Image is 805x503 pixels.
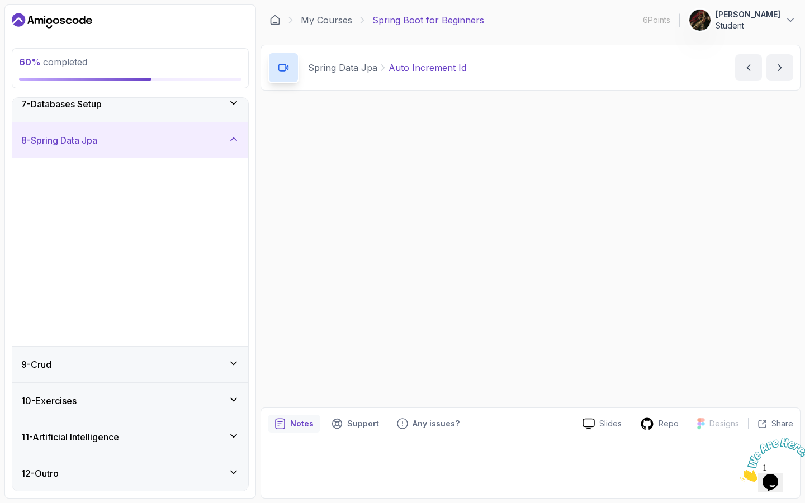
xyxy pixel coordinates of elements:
[413,418,460,429] p: Any issues?
[4,4,9,14] span: 1
[4,4,74,49] img: Chat attention grabber
[599,418,622,429] p: Slides
[736,433,805,486] iframe: chat widget
[771,418,793,429] p: Share
[390,415,466,433] button: Feedback button
[347,418,379,429] p: Support
[268,415,320,433] button: notes button
[748,418,793,429] button: Share
[631,417,688,431] a: Repo
[574,418,631,430] a: Slides
[709,418,739,429] p: Designs
[659,418,679,429] p: Repo
[290,418,314,429] p: Notes
[325,415,386,433] button: Support button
